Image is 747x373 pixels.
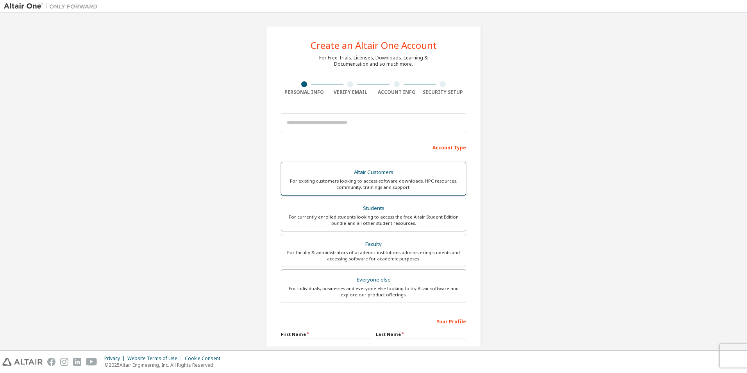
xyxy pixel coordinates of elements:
img: linkedin.svg [73,358,81,366]
div: Cookie Consent [185,355,225,362]
label: First Name [281,331,371,337]
img: facebook.svg [47,358,55,366]
div: For Free Trials, Licenses, Downloads, Learning & Documentation and so much more. [319,55,428,67]
div: For individuals, businesses and everyone else looking to try Altair software and explore our prod... [286,285,461,298]
div: Altair Customers [286,167,461,178]
img: youtube.svg [86,358,97,366]
div: Website Terms of Use [127,355,185,362]
div: Your Profile [281,315,466,327]
div: For faculty & administrators of academic institutions administering students and accessing softwa... [286,249,461,262]
img: altair_logo.svg [2,358,43,366]
div: Account Type [281,141,466,153]
div: For currently enrolled students looking to access the free Altair Student Edition bundle and all ... [286,214,461,226]
img: instagram.svg [60,358,68,366]
div: Personal Info [281,89,327,95]
div: Faculty [286,239,461,250]
div: Create an Altair One Account [311,41,437,50]
div: Students [286,203,461,214]
div: Privacy [104,355,127,362]
div: Verify Email [327,89,374,95]
div: Everyone else [286,274,461,285]
p: © 2025 Altair Engineering, Inc. All Rights Reserved. [104,362,225,368]
div: Account Info [373,89,420,95]
div: For existing customers looking to access software downloads, HPC resources, community, trainings ... [286,178,461,190]
img: Altair One [4,2,102,10]
label: Last Name [376,331,466,337]
div: Security Setup [420,89,466,95]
